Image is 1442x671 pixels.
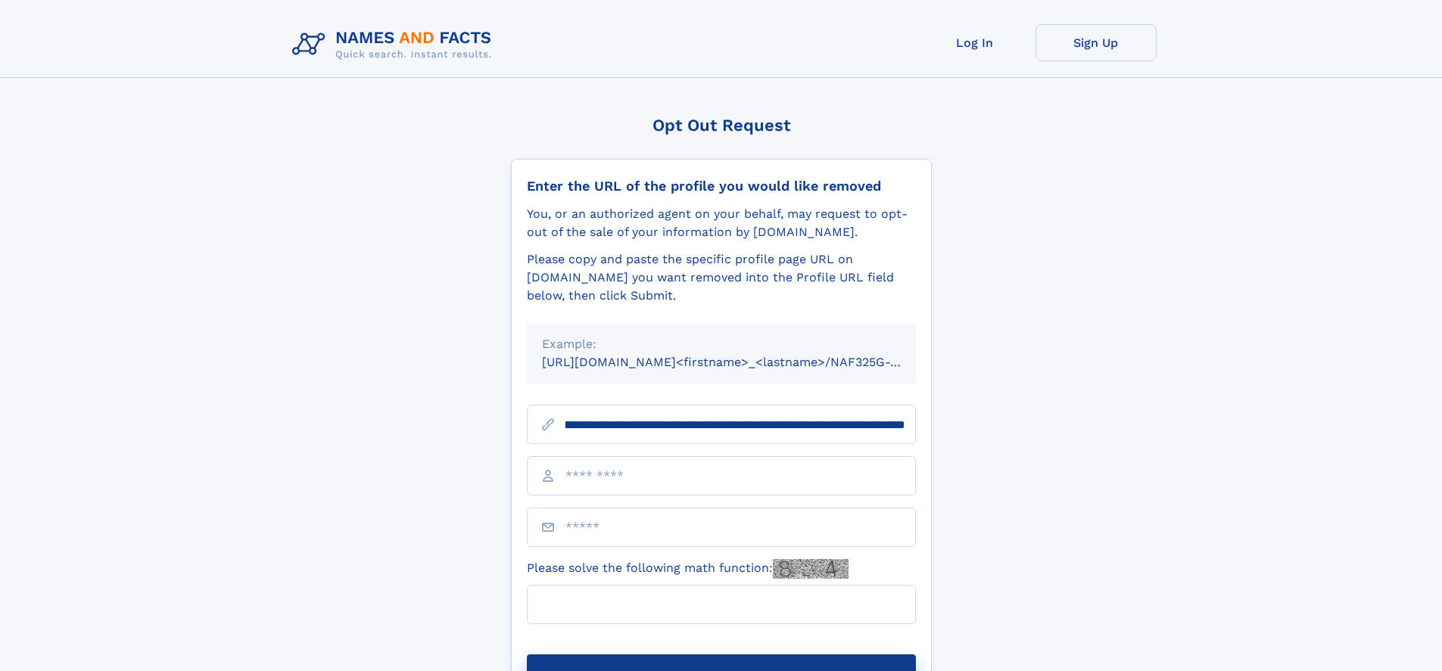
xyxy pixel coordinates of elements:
[914,24,1036,61] a: Log In
[542,355,945,369] small: [URL][DOMAIN_NAME]<firstname>_<lastname>/NAF325G-xxxxxxxx
[542,335,901,353] div: Example:
[527,205,916,241] div: You, or an authorized agent on your behalf, may request to opt-out of the sale of your informatio...
[527,178,916,194] div: Enter the URL of the profile you would like removed
[511,116,932,135] div: Opt Out Request
[286,24,504,65] img: Logo Names and Facts
[1036,24,1157,61] a: Sign Up
[527,250,916,305] div: Please copy and paste the specific profile page URL on [DOMAIN_NAME] you want removed into the Pr...
[527,559,849,579] label: Please solve the following math function:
